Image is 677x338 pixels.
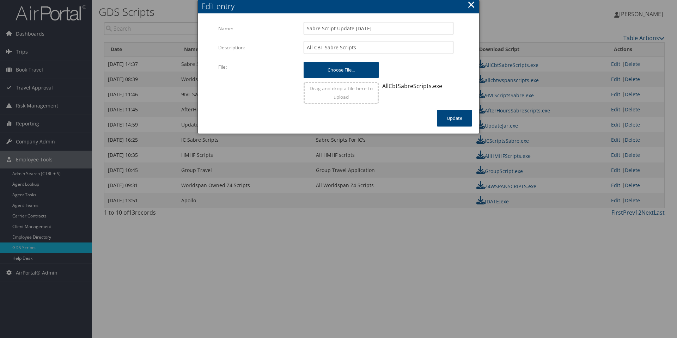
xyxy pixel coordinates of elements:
[201,1,479,12] div: Edit entry
[382,82,453,90] div: AllCbtSabreScripts.exe
[218,60,298,74] label: File:
[218,22,298,35] label: Name:
[437,110,472,127] button: Update
[310,85,373,100] span: Drag and drop a file here to upload
[218,41,298,54] label: Description:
